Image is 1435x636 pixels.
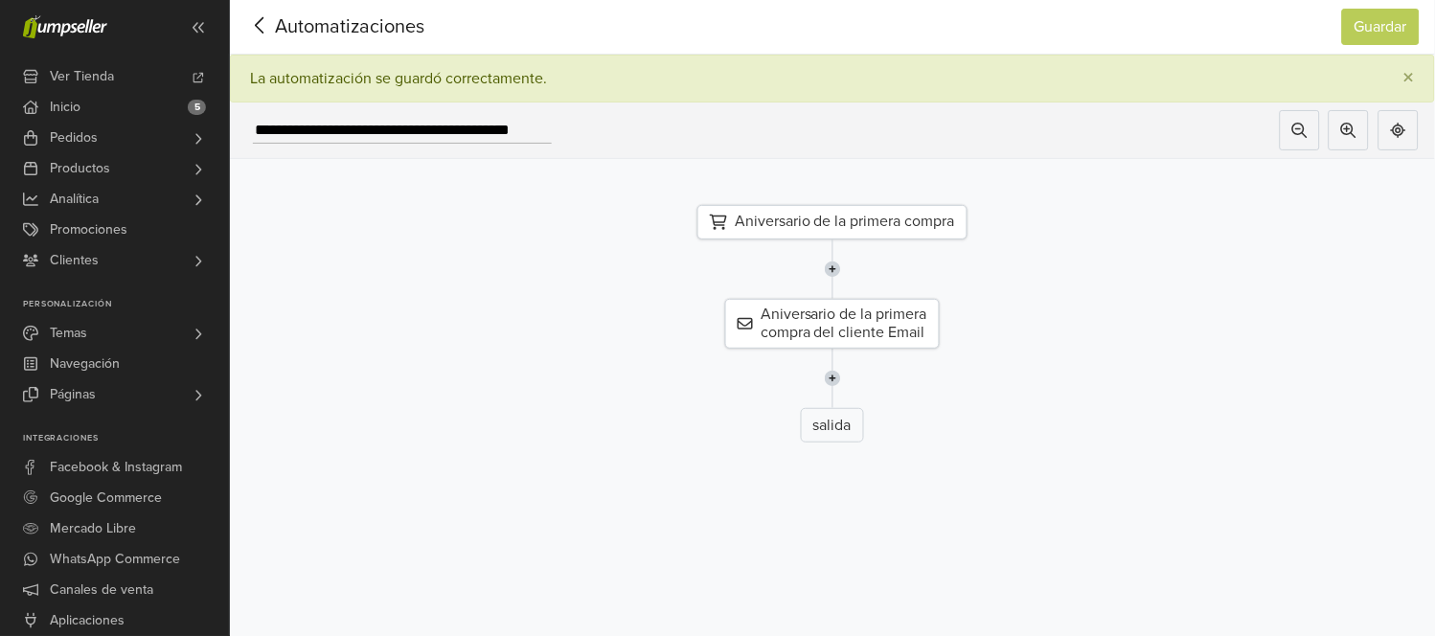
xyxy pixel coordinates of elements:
[1403,64,1415,92] span: ×
[250,69,547,88] div: La automatización se guardó correctamente.
[50,61,114,92] span: Ver Tienda
[50,92,80,123] span: Inicio
[50,153,110,184] span: Productos
[50,605,125,636] span: Aplicaciones
[50,575,153,605] span: Canales de venta
[188,100,206,115] span: 5
[1342,9,1420,45] button: Guardar
[50,544,180,575] span: WhatsApp Commerce
[50,379,96,410] span: Páginas
[23,433,229,444] p: Integraciones
[50,513,136,544] span: Mercado Libre
[725,299,940,349] div: Aniversario de la primera compra del cliente Email
[50,215,127,245] span: Promociones
[23,299,229,310] p: Personalización
[50,318,87,349] span: Temas
[50,349,120,379] span: Navegación
[50,245,99,276] span: Clientes
[697,205,968,239] div: Aniversario de la primera compra
[50,483,162,513] span: Google Commerce
[50,123,98,153] span: Pedidos
[825,349,841,408] img: line-7960e5f4d2b50ad2986e.svg
[825,239,841,299] img: line-7960e5f4d2b50ad2986e.svg
[50,184,99,215] span: Analítica
[245,12,395,41] span: Automatizaciones
[801,408,864,443] div: salida
[50,452,182,483] span: Facebook & Instagram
